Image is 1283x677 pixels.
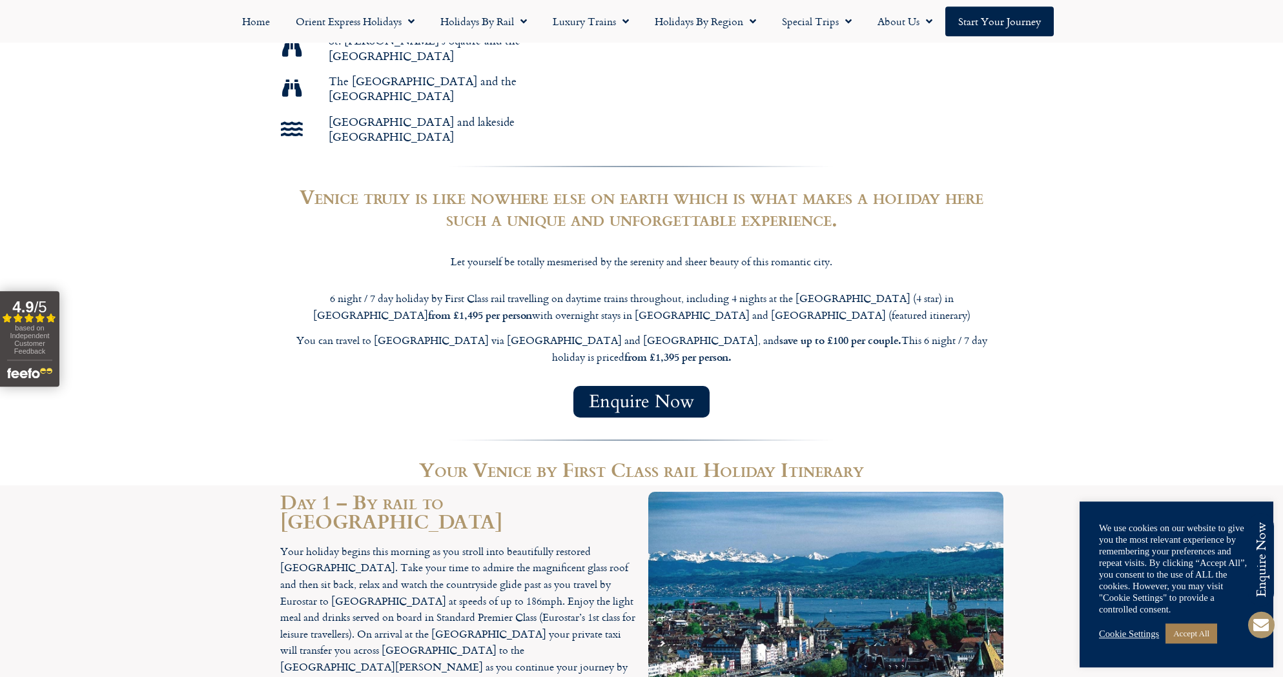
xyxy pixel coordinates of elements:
[945,6,1054,36] a: Start your Journey
[428,307,532,322] strong: from £1,495 per person
[642,6,769,36] a: Holidays by Region
[280,492,635,530] h2: Day 1 – By rail to [GEOGRAPHIC_DATA]
[280,460,1003,479] h2: Your Venice by First Class rail Holiday Itinerary
[573,386,710,418] a: Enquire Now
[1165,623,1217,643] a: Accept All
[325,33,635,63] span: St. [PERSON_NAME]'s Sqaure and the [GEOGRAPHIC_DATA]
[283,6,427,36] a: Orient Express Holidays
[779,332,901,347] strong: save up to £100 per couple.
[589,394,694,410] span: Enquire Now
[865,6,945,36] a: About Us
[540,6,642,36] a: Luxury Trains
[229,6,283,36] a: Home
[280,254,1003,270] p: Let yourself be totally mesmerised by the serenity and sheer beauty of this romantic city.
[624,349,732,364] strong: from £1,395 per person.
[769,6,865,36] a: Special Trips
[6,6,1277,36] nav: Menu
[427,6,540,36] a: Holidays by Rail
[280,186,1003,230] h2: Venice truly is like nowhere else on earth which is what makes a holiday here such a unique and u...
[1099,522,1254,615] div: We use cookies on our website to give you the most relevant experience by remembering your prefer...
[280,290,1003,324] p: 6 night / 7 day holiday by First Class rail travelling on daytime trains throughout, including 4 ...
[1099,628,1159,640] a: Cookie Settings
[280,332,1003,366] p: You can travel to [GEOGRAPHIC_DATA] via [GEOGRAPHIC_DATA] and [GEOGRAPHIC_DATA], and This 6 night...
[325,114,635,145] span: [GEOGRAPHIC_DATA] and lakeside [GEOGRAPHIC_DATA]
[325,74,635,104] span: The [GEOGRAPHIC_DATA] and the [GEOGRAPHIC_DATA]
